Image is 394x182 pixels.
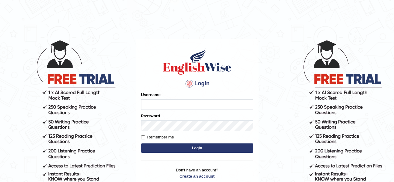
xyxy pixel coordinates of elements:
[141,173,253,179] a: Create an account
[162,48,233,76] img: Logo of English Wise sign in for intelligent practice with AI
[141,134,174,140] label: Remember me
[141,79,253,89] h4: Login
[141,143,253,153] button: Login
[141,135,145,139] input: Remember me
[141,113,160,119] label: Password
[141,92,161,98] label: Username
